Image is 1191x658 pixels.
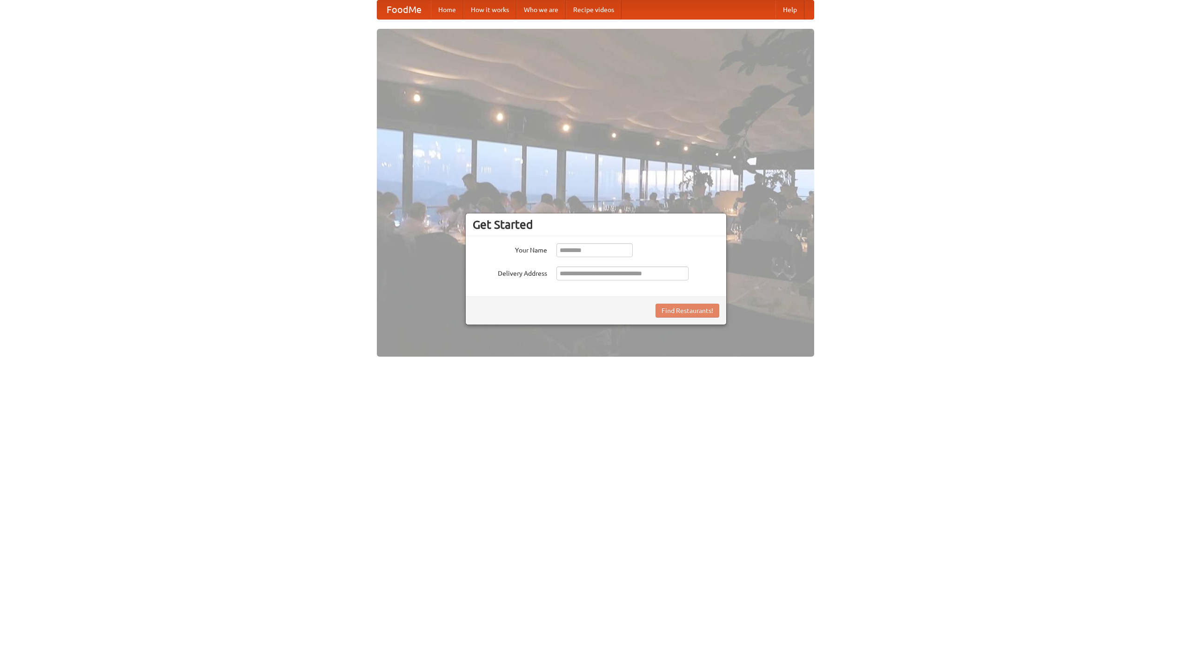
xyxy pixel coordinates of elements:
a: Recipe videos [566,0,622,19]
a: Who we are [516,0,566,19]
a: FoodMe [377,0,431,19]
a: Home [431,0,463,19]
a: Help [776,0,804,19]
label: Delivery Address [473,266,547,278]
a: How it works [463,0,516,19]
button: Find Restaurants! [656,304,719,318]
label: Your Name [473,243,547,255]
h3: Get Started [473,218,719,232]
